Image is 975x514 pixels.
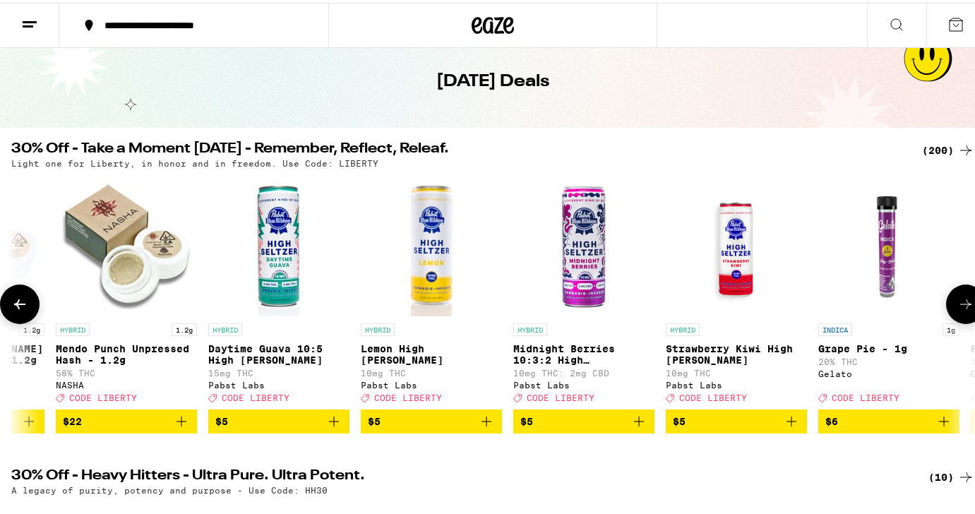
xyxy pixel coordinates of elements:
p: 10mg THC [361,366,502,375]
p: A legacy of purity, potency and purpose - Use Code: HH30 [11,483,328,492]
p: 1.2g [172,321,197,333]
button: Add to bag [361,407,502,431]
p: 1g [943,321,959,333]
div: Pabst Labs [666,378,807,387]
p: 1.2g [19,321,44,333]
p: Daytime Guava 10:5 High [PERSON_NAME] [208,340,349,363]
button: Add to bag [56,407,197,431]
p: Strawberry Kiwi High [PERSON_NAME] [666,340,807,363]
img: Gelato - Grape Pie - 1g [818,172,959,313]
span: $6 [825,413,838,424]
p: HYBRID [56,321,90,333]
p: 10mg THC [666,366,807,375]
span: CODE LIBERTY [222,390,289,400]
p: HYBRID [208,321,242,333]
h2: 30% Off - Take a Moment [DATE] - Remember, Reflect, Releaf. [11,139,905,156]
span: $5 [673,413,686,424]
button: Add to bag [513,407,654,431]
p: 10mg THC: 2mg CBD [513,366,654,375]
div: Pabst Labs [208,378,349,387]
img: Pabst Labs - Midnight Berries 10:3:2 High Seltzer [513,172,654,313]
button: Add to bag [208,407,349,431]
p: Grape Pie - 1g [818,340,959,352]
p: HYBRID [666,321,700,333]
a: (10) [928,466,974,483]
img: Pabst Labs - Daytime Guava 10:5 High Seltzer [208,172,349,313]
a: Open page for Grape Pie - 1g from Gelato [818,172,959,407]
div: Gelato [818,366,959,376]
h1: [DATE] Deals [436,67,549,91]
button: Add to bag [666,407,807,431]
p: Midnight Berries 10:3:2 High [PERSON_NAME] [513,340,654,363]
p: 20% THC [818,354,959,364]
span: $5 [520,413,533,424]
p: INDICA [818,321,852,333]
a: Open page for Strawberry Kiwi High Seltzer from Pabst Labs [666,172,807,407]
p: Light one for Liberty, in honor and in freedom. Use Code: LIBERTY [11,156,378,165]
span: $5 [215,413,228,424]
a: Open page for Mendo Punch Unpressed Hash - 1.2g from NASHA [56,172,197,407]
a: Open page for Daytime Guava 10:5 High Seltzer from Pabst Labs [208,172,349,407]
img: Pabst Labs - Lemon High Seltzer [361,172,502,313]
a: Open page for Midnight Berries 10:3:2 High Seltzer from Pabst Labs [513,172,654,407]
span: Hi. Need any help? [8,10,102,21]
div: Pabst Labs [361,378,502,387]
div: NASHA [56,378,197,387]
h2: 30% Off - Heavy Hitters - Ultra Pure. Ultra Potent. [11,466,905,483]
p: Lemon High [PERSON_NAME] [361,340,502,363]
img: Pabst Labs - Strawberry Kiwi High Seltzer [666,172,807,313]
div: Pabst Labs [513,378,654,387]
a: Open page for Lemon High Seltzer from Pabst Labs [361,172,502,407]
p: HYBRID [361,321,395,333]
span: $5 [368,413,381,424]
span: CODE LIBERTY [374,390,442,400]
p: Mendo Punch Unpressed Hash - 1.2g [56,340,197,363]
img: NASHA - Mendo Punch Unpressed Hash - 1.2g [56,172,197,313]
p: HYBRID [513,321,547,333]
a: (200) [922,139,974,156]
span: CODE LIBERTY [832,390,899,400]
span: $22 [63,413,82,424]
p: 58% THC [56,366,197,375]
span: CODE LIBERTY [69,390,137,400]
span: CODE LIBERTY [679,390,747,400]
span: CODE LIBERTY [527,390,594,400]
button: Add to bag [818,407,959,431]
p: 15mg THC [208,366,349,375]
